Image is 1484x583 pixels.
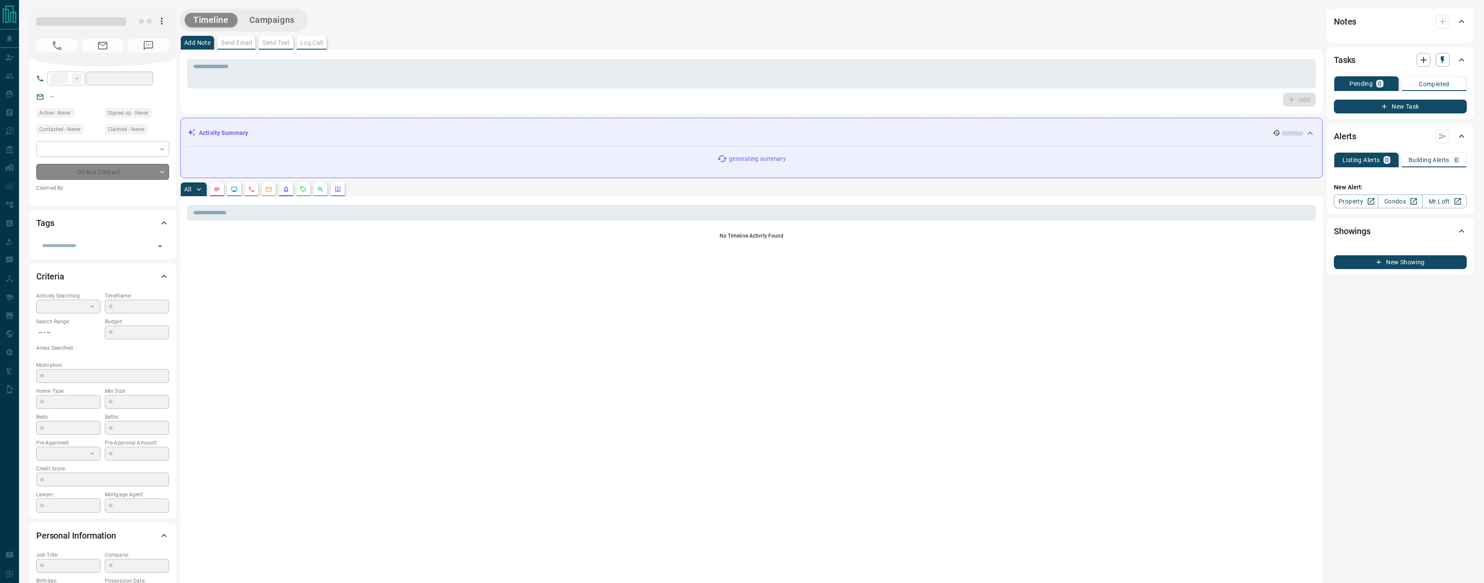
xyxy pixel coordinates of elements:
[1334,15,1356,28] h2: Notes
[283,186,289,193] svg: Listing Alerts
[199,129,248,138] p: Activity Summary
[185,13,237,27] button: Timeline
[39,109,71,117] span: Active - Never
[1334,194,1378,208] a: Property
[36,292,101,300] p: Actively Searching:
[1334,11,1467,32] div: Notes
[108,109,148,117] span: Signed up - Never
[1378,194,1422,208] a: Condos
[1334,183,1467,192] p: New Alert:
[1334,224,1371,238] h2: Showings
[105,439,169,447] p: Pre-Approval Amount:
[1378,81,1381,87] p: 0
[1334,255,1467,269] button: New Showing
[187,232,1316,240] p: No Timeline Activity Found
[1349,81,1373,87] p: Pending
[36,184,169,192] p: Claimed By:
[36,387,101,395] p: Home Type:
[108,125,145,134] span: Claimed - Never
[1455,157,1458,163] p: 0
[36,439,101,447] p: Pre-Approved:
[36,551,101,559] p: Job Title:
[36,413,101,421] p: Beds:
[231,186,238,193] svg: Lead Browsing Activity
[317,186,324,193] svg: Opportunities
[1334,221,1467,241] div: Showings
[36,39,78,53] span: No Number
[36,491,101,498] p: Lawyer:
[105,413,169,421] p: Baths:
[188,125,1315,141] div: Activity Summary
[214,186,220,193] svg: Notes
[36,318,101,326] p: Search Range:
[36,270,64,283] h2: Criteria
[1334,50,1467,70] div: Tasks
[128,39,169,53] span: No Number
[36,164,169,180] div: Do Not Contact
[300,186,307,193] svg: Requests
[105,491,169,498] p: Mortgage Agent:
[105,387,169,395] p: Min Size:
[248,186,255,193] svg: Calls
[36,361,169,369] p: Motivation:
[1334,100,1467,113] button: New Task
[36,326,101,340] p: -- - --
[36,525,169,546] div: Personal Information
[1343,157,1380,163] p: Listing Alerts
[50,93,53,100] a: --
[36,216,54,230] h2: Tags
[39,125,81,134] span: Contacted - Never
[1334,126,1467,147] div: Alerts
[1334,129,1356,143] h2: Alerts
[154,240,166,252] button: Open
[36,529,116,542] h2: Personal Information
[1422,194,1467,208] a: Mr.Loft
[36,344,169,352] p: Areas Searched:
[184,186,191,192] p: All
[1419,81,1449,87] p: Completed
[36,213,169,233] div: Tags
[82,39,123,53] span: No Email
[36,465,169,473] p: Credit Score:
[184,40,211,46] p: Add Note
[1385,157,1389,163] p: 0
[105,318,169,326] p: Budget:
[1409,157,1449,163] p: Building Alerts
[1334,53,1355,67] h2: Tasks
[265,186,272,193] svg: Emails
[334,186,341,193] svg: Agent Actions
[241,13,303,27] button: Campaigns
[105,292,169,300] p: Timeframe:
[729,154,786,163] p: generating summary
[105,551,169,559] p: Company:
[36,266,169,287] div: Criteria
